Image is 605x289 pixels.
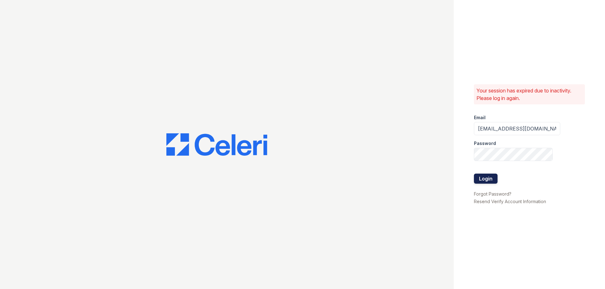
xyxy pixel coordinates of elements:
[474,199,546,204] a: Resend Verify Account Information
[474,114,486,121] label: Email
[474,140,496,147] label: Password
[474,174,498,184] button: Login
[476,87,582,102] p: Your session has expired due to inactivity. Please log in again.
[474,191,511,197] a: Forgot Password?
[166,133,267,156] img: CE_Logo_Blue-a8612792a0a2168367f1c8372b55b34899dd931a85d93a1a3d3e32e68fde9ad4.png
